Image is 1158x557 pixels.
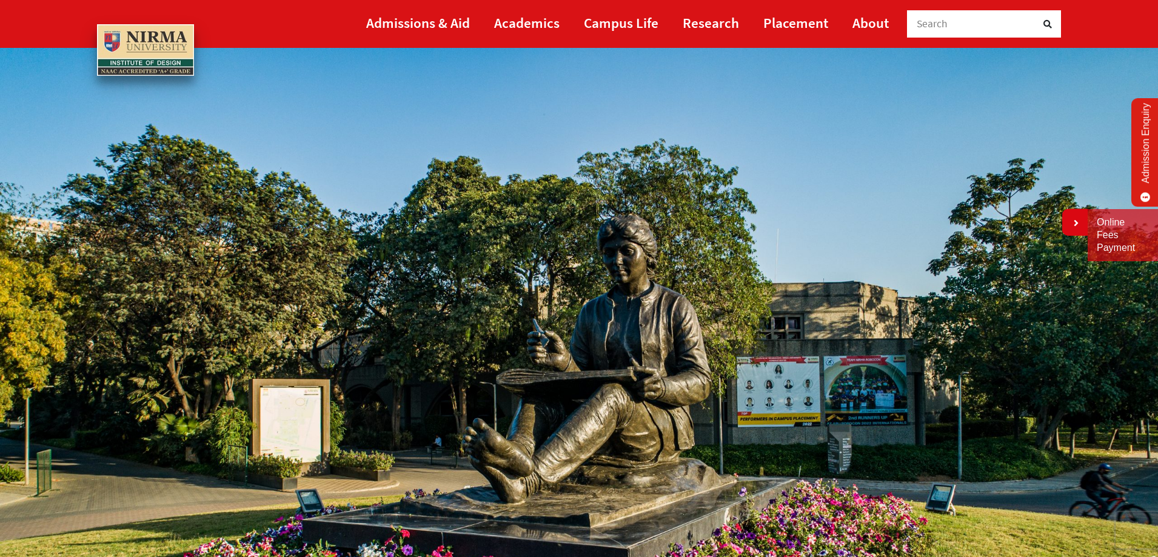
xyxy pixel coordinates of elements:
a: Academics [494,9,560,36]
a: Online Fees Payment [1097,216,1149,254]
a: Placement [763,9,828,36]
a: Admissions & Aid [366,9,470,36]
a: Campus Life [584,9,658,36]
a: About [852,9,889,36]
a: Research [683,9,739,36]
span: Search [917,17,948,30]
img: main_logo [97,24,194,76]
